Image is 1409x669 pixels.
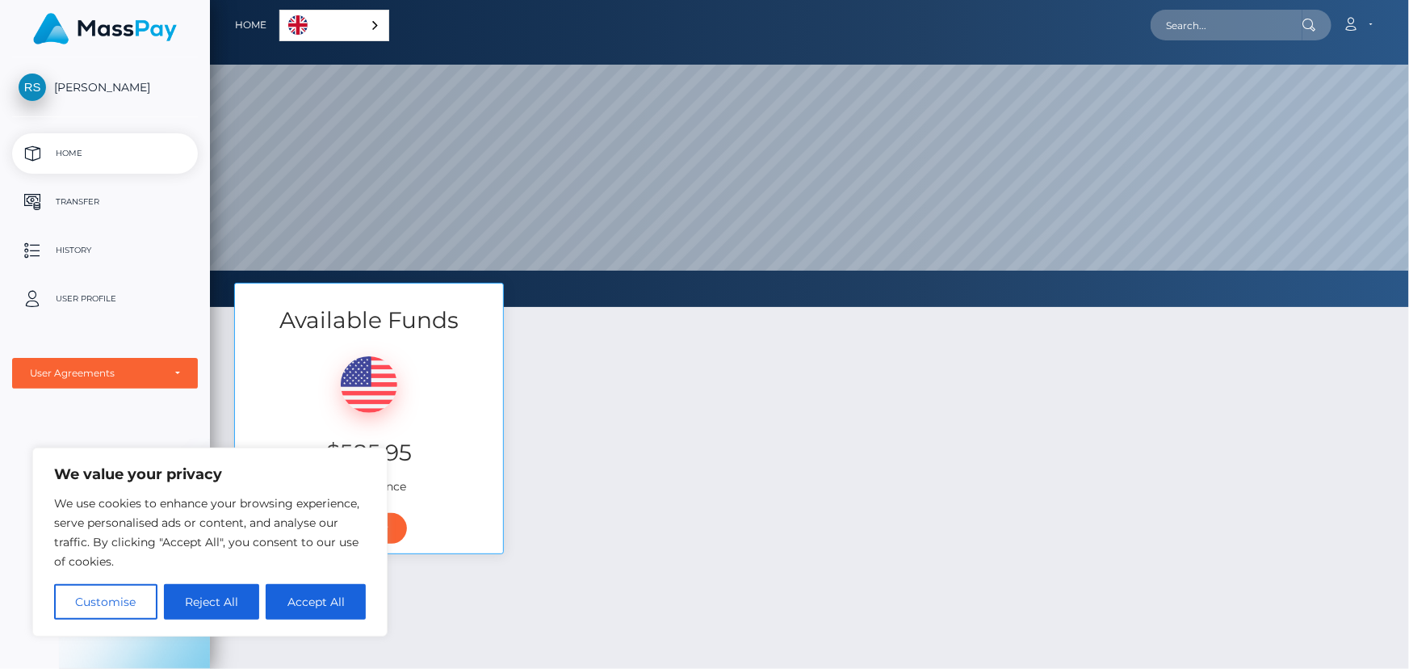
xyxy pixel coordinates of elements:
[266,584,366,620] button: Accept All
[54,494,366,571] p: We use cookies to enhance your browsing experience, serve personalised ads or content, and analys...
[54,584,157,620] button: Customise
[341,356,397,413] img: USD.png
[19,190,191,214] p: Transfer
[164,584,260,620] button: Reject All
[235,305,503,336] h3: Available Funds
[12,133,198,174] a: Home
[235,336,503,503] div: USD Balance
[19,141,191,166] p: Home
[12,182,198,222] a: Transfer
[19,287,191,311] p: User Profile
[279,10,389,41] div: Language
[33,13,177,44] img: MassPay
[12,358,198,389] button: User Agreements
[30,367,162,380] div: User Agreements
[54,465,366,484] p: We value your privacy
[12,230,198,271] a: History
[19,238,191,263] p: History
[280,11,388,40] a: English
[1151,10,1302,40] input: Search...
[12,80,198,95] span: [PERSON_NAME]
[12,279,198,319] a: User Profile
[279,10,389,41] aside: Language selected: English
[235,8,266,42] a: Home
[247,437,491,469] h3: $585.95
[32,448,388,637] div: We value your privacy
